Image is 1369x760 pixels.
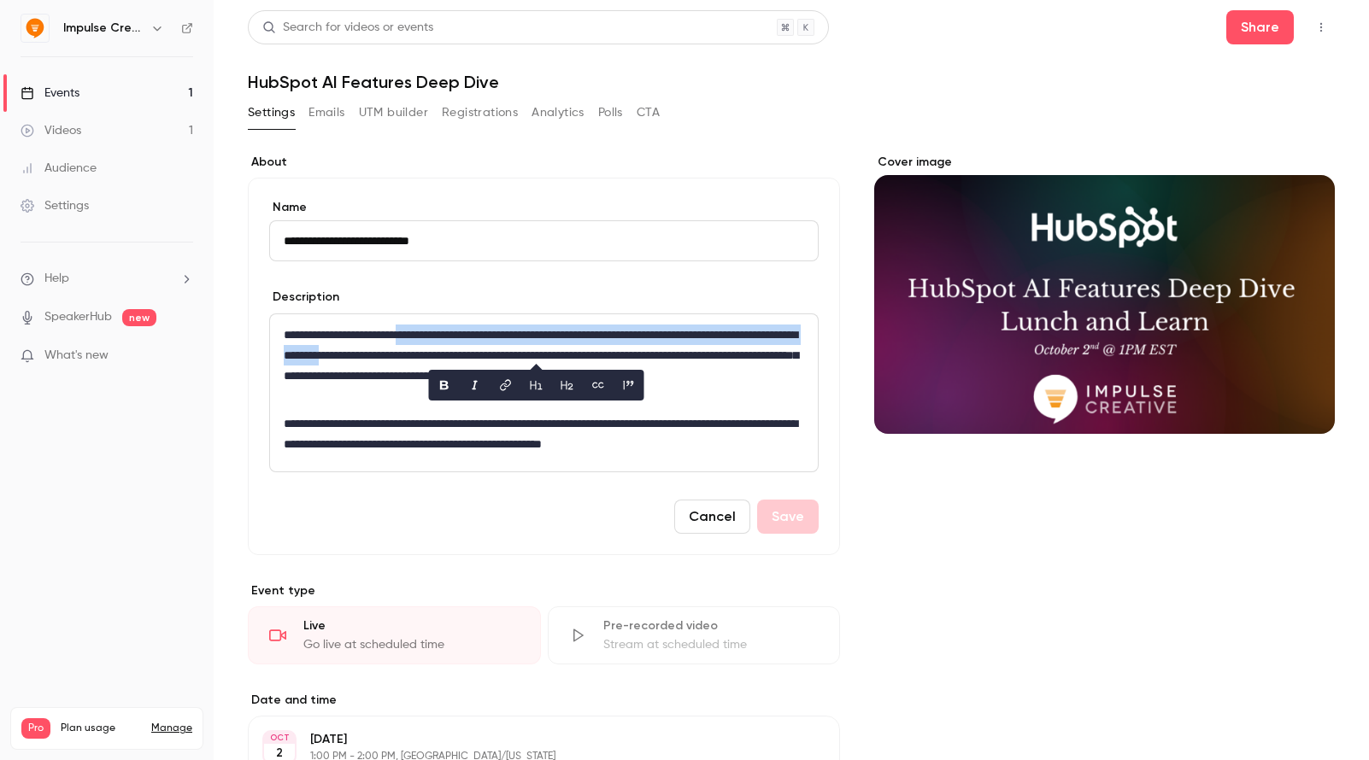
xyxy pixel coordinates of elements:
[303,617,520,634] div: Live
[44,347,109,365] span: What's new
[262,19,433,37] div: Search for videos or events
[303,636,520,653] div: Go live at scheduled time
[248,692,840,709] label: Date and time
[248,154,840,171] label: About
[248,99,295,126] button: Settings
[269,289,339,306] label: Description
[269,313,819,472] section: description
[874,154,1335,434] section: Cover image
[173,348,193,364] iframe: Noticeable Trigger
[1226,10,1294,44] button: Share
[269,199,819,216] label: Name
[310,731,749,748] p: [DATE]
[359,99,428,126] button: UTM builder
[442,99,518,126] button: Registrations
[431,371,458,399] button: bold
[122,309,156,326] span: new
[270,314,818,471] div: editor
[603,617,820,634] div: Pre-recorded video
[21,718,50,739] span: Pro
[637,99,660,126] button: CTA
[492,371,520,399] button: link
[615,371,643,399] button: blockquote
[264,732,295,744] div: OCT
[248,606,541,664] div: LiveGo live at scheduled time
[44,308,112,326] a: SpeakerHub
[461,371,489,399] button: italic
[44,270,69,288] span: Help
[21,15,49,42] img: Impulse Creative
[532,99,585,126] button: Analytics
[548,606,841,664] div: Pre-recorded videoStream at scheduled time
[21,160,97,177] div: Audience
[151,722,192,735] a: Manage
[21,122,81,139] div: Videos
[603,636,820,653] div: Stream at scheduled time
[598,99,623,126] button: Polls
[21,270,193,288] li: help-dropdown-opener
[21,197,89,214] div: Settings
[63,20,144,37] h6: Impulse Creative
[248,582,840,599] p: Event type
[248,72,1335,92] h1: HubSpot AI Features Deep Dive
[674,500,750,534] button: Cancel
[61,722,141,735] span: Plan usage
[21,85,79,102] div: Events
[308,99,344,126] button: Emails
[874,154,1335,171] label: Cover image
